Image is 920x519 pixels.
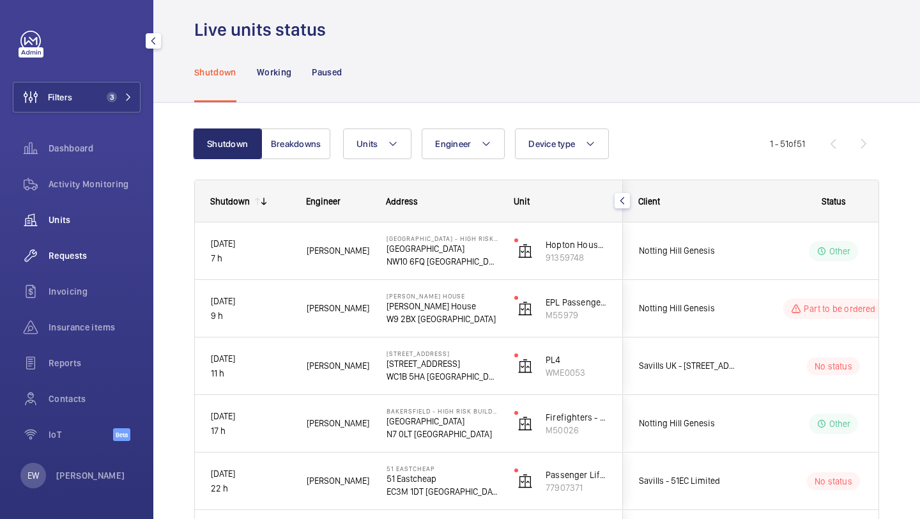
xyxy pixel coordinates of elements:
button: Shutdown [193,128,262,159]
p: EW [27,469,39,482]
span: Client [638,196,660,206]
p: 17 h [211,424,290,438]
span: 1 - 51 51 [770,139,805,148]
span: of [788,139,797,149]
p: 11 h [211,366,290,381]
span: Units [356,139,378,149]
img: elevator.svg [517,244,533,259]
p: Hopton House - Lift 2 [546,238,607,251]
p: [DATE] [211,236,290,251]
span: Invoicing [49,285,141,298]
p: M55979 [546,309,607,321]
p: Other [829,245,851,258]
p: Other [829,417,851,430]
button: Units [343,128,411,159]
p: 22 h [211,481,290,496]
span: Dashboard [49,142,141,155]
span: Status [822,196,846,206]
span: Savills UK - [STREET_ADDRESS] [639,359,737,373]
span: Notting Hill Genesis [639,416,737,431]
p: Passenger Lift 2 [546,469,607,481]
span: 3 [107,92,117,102]
p: PL4 [546,353,607,366]
span: Insurance items [49,321,141,334]
span: Reports [49,357,141,369]
span: [PERSON_NAME] [307,474,370,488]
span: Beta [113,428,130,441]
p: Paused [312,66,342,79]
span: Address [386,196,418,206]
p: Working [257,66,291,79]
p: WME0053 [546,366,607,379]
p: [GEOGRAPHIC_DATA] [387,242,498,255]
span: Requests [49,249,141,262]
span: Filters [48,91,72,104]
p: Bakersfield - High Risk Building [387,407,498,415]
p: [GEOGRAPHIC_DATA] [387,415,498,428]
p: N7 0LT [GEOGRAPHIC_DATA] [387,428,498,440]
p: 7 h [211,251,290,266]
p: [PERSON_NAME] House [387,300,498,313]
p: [STREET_ADDRESS] [387,357,498,370]
p: [DATE] [211,467,290,481]
span: Device type [528,139,575,149]
p: W9 2BX [GEOGRAPHIC_DATA] [387,313,498,325]
img: elevator.svg [517,301,533,316]
div: Shutdown [210,196,250,206]
span: IoT [49,428,113,441]
p: Shutdown [194,66,236,79]
p: EC3M 1DT [GEOGRAPHIC_DATA] [387,485,498,498]
p: [GEOGRAPHIC_DATA] - High Risk Building [387,235,498,242]
span: Engineer [435,139,471,149]
p: [PERSON_NAME] House [387,292,498,300]
p: No status [815,360,852,373]
span: Notting Hill Genesis [639,301,737,316]
img: elevator.svg [517,359,533,374]
p: EPL Passenger Lift No 2 [546,296,607,309]
p: M50026 [546,424,607,437]
p: 9 h [211,309,290,323]
span: Engineer [306,196,341,206]
p: No status [815,475,852,488]
p: 51 Eastcheap [387,465,498,472]
span: Units [49,213,141,226]
span: Contacts [49,392,141,405]
button: Engineer [422,128,505,159]
button: Filters3 [13,82,141,112]
p: [STREET_ADDRESS] [387,350,498,357]
img: elevator.svg [517,416,533,431]
span: [PERSON_NAME] [307,416,370,431]
button: Breakdowns [261,128,330,159]
p: 77907371 [546,481,607,494]
p: [DATE] [211,294,290,309]
div: Unit [514,196,608,206]
span: [PERSON_NAME] [307,359,370,373]
p: 91359748 [546,251,607,264]
span: Savills - 51EC Limited [639,474,737,488]
span: [PERSON_NAME] [307,244,370,258]
span: Activity Monitoring [49,178,141,190]
h1: Live units status [194,18,333,42]
p: Firefighters - EPL Passenger Lift No 1 [546,411,607,424]
span: [PERSON_NAME] [307,301,370,316]
p: [PERSON_NAME] [56,469,125,482]
button: Device type [515,128,609,159]
img: elevator.svg [517,474,533,489]
p: [DATE] [211,409,290,424]
p: Part to be ordered [804,302,875,315]
p: NW10 6FQ [GEOGRAPHIC_DATA] [387,255,498,268]
span: Notting Hill Genesis [639,244,737,258]
p: 51 Eastcheap [387,472,498,485]
p: [DATE] [211,352,290,366]
p: WC1B 5HA [GEOGRAPHIC_DATA] [387,370,498,383]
